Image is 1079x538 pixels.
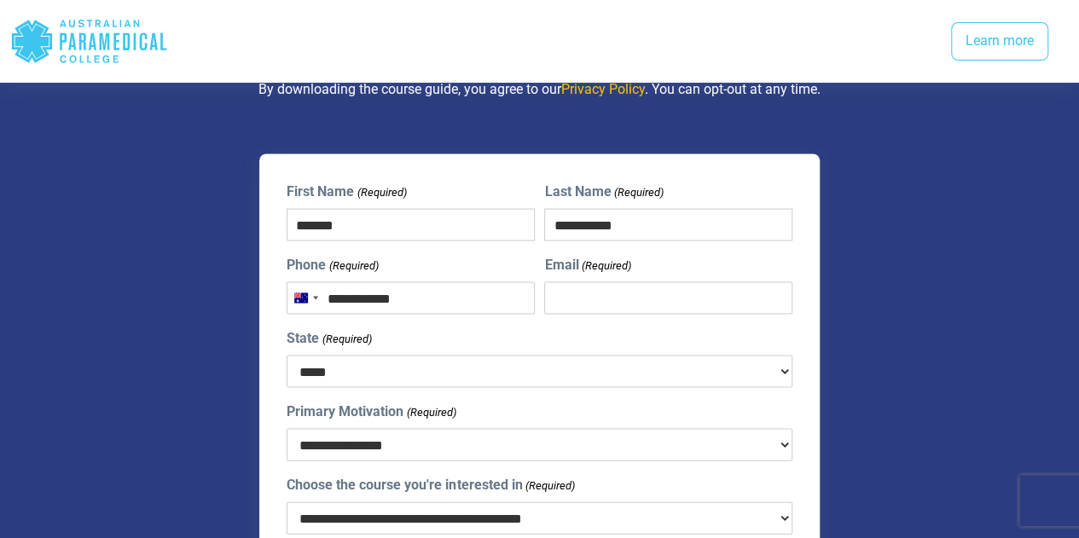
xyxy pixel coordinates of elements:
[321,330,372,347] span: (Required)
[287,401,455,421] label: Primary Motivation
[524,477,575,494] span: (Required)
[287,181,406,201] label: First Name
[328,257,379,274] span: (Required)
[287,327,371,348] label: State
[90,78,989,99] p: By downloading the course guide, you agree to our . You can opt-out at any time.
[951,22,1048,61] a: Learn more
[612,183,664,200] span: (Required)
[580,257,631,274] span: (Required)
[544,181,663,201] label: Last Name
[287,282,323,313] button: Selected country
[561,80,645,96] a: Privacy Policy
[287,254,378,275] label: Phone
[405,403,456,420] span: (Required)
[544,254,630,275] label: Email
[10,14,168,69] div: Australian Paramedical College
[356,183,407,200] span: (Required)
[287,474,574,495] label: Choose the course you're interested in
